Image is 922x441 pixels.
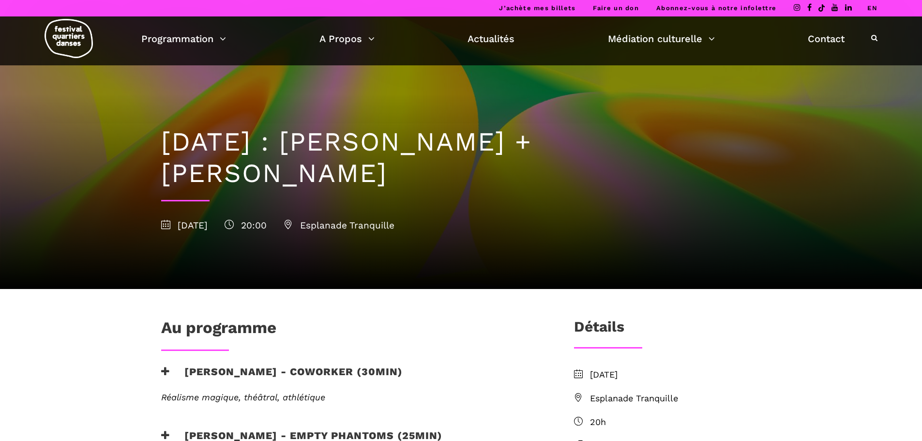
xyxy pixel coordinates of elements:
h3: Détails [574,318,624,342]
a: Faire un don [593,4,639,12]
span: 20h [590,415,761,429]
a: Programmation [141,30,226,47]
h3: [PERSON_NAME] - coworker (30min) [161,365,403,390]
span: [DATE] [161,220,208,231]
a: J’achète mes billets [499,4,575,12]
h1: [DATE] : [PERSON_NAME] + [PERSON_NAME] [161,126,761,189]
span: Esplanade Tranquille [284,220,394,231]
a: Médiation culturelle [608,30,715,47]
a: Contact [808,30,845,47]
a: Actualités [468,30,514,47]
em: Réalisme magique, théâtral, athlétique [161,392,325,402]
img: logo-fqd-med [45,19,93,58]
a: Abonnez-vous à notre infolettre [656,4,776,12]
span: [DATE] [590,368,761,382]
a: A Propos [319,30,375,47]
a: EN [867,4,877,12]
span: Esplanade Tranquille [590,392,761,406]
h1: Au programme [161,318,276,342]
span: 20:00 [225,220,267,231]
